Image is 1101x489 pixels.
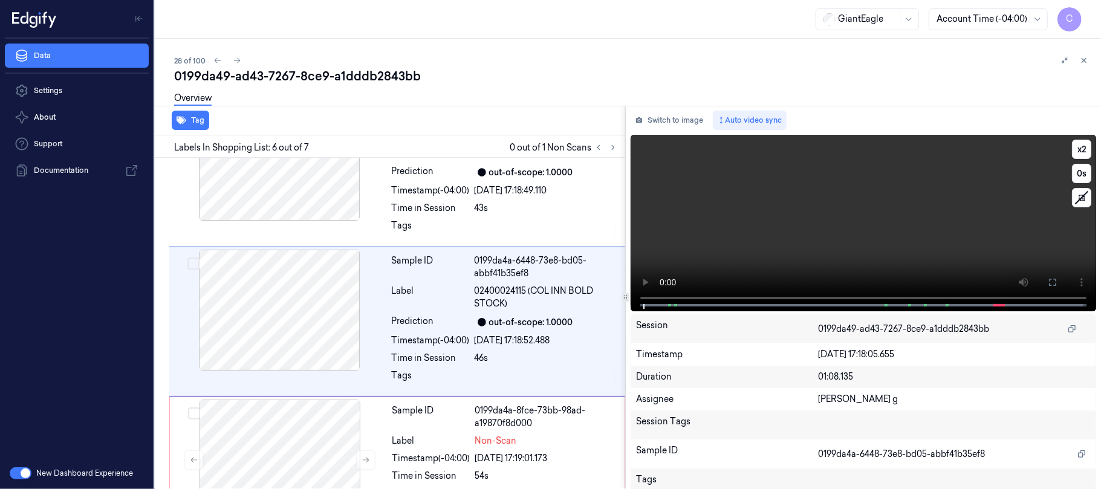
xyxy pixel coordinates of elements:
[392,404,470,430] div: Sample ID
[5,132,149,156] a: Support
[713,111,787,130] button: Auto video sync
[489,166,573,179] div: out-of-scope: 1.0000
[636,415,818,435] div: Session Tags
[636,371,818,383] div: Duration
[818,393,1091,406] div: [PERSON_NAME] g
[475,452,617,465] div: [DATE] 17:19:01.173
[475,202,618,215] div: 43s
[631,111,708,130] button: Switch to image
[636,319,818,338] div: Session
[188,407,200,419] button: Select row
[187,257,200,270] button: Select row
[5,44,149,68] a: Data
[174,141,309,154] span: Labels In Shopping List: 6 out of 7
[174,68,1091,85] div: 0199da49-ad43-7267-8ce9-a1dddb2843bb
[1072,164,1091,183] button: 0s
[172,111,209,130] button: Tag
[392,352,470,364] div: Time in Session
[489,316,573,329] div: out-of-scope: 1.0000
[5,158,149,183] a: Documentation
[129,9,149,28] button: Toggle Navigation
[475,352,618,364] div: 46s
[1057,7,1082,31] button: C
[174,56,206,66] span: 28 of 100
[392,452,470,465] div: Timestamp (-04:00)
[818,348,1091,361] div: [DATE] 17:18:05.655
[818,371,1091,383] div: 01:08.135
[392,202,470,215] div: Time in Session
[475,334,618,347] div: [DATE] 17:18:52.488
[392,254,470,280] div: Sample ID
[1072,140,1091,159] button: x2
[392,470,470,482] div: Time in Session
[636,393,818,406] div: Assignee
[636,444,818,464] div: Sample ID
[392,369,470,389] div: Tags
[475,184,618,197] div: [DATE] 17:18:49.110
[392,285,470,310] div: Label
[392,184,470,197] div: Timestamp (-04:00)
[510,140,620,155] span: 0 out of 1 Non Scans
[636,348,818,361] div: Timestamp
[818,323,989,335] span: 0199da49-ad43-7267-8ce9-a1dddb2843bb
[5,79,149,103] a: Settings
[818,448,985,461] span: 0199da4a-6448-73e8-bd05-abbf41b35ef8
[392,315,470,329] div: Prediction
[475,254,618,280] div: 0199da4a-6448-73e8-bd05-abbf41b35ef8
[475,435,517,447] span: Non-Scan
[174,92,212,106] a: Overview
[392,435,470,447] div: Label
[5,105,149,129] button: About
[475,285,618,310] span: 02400024115 (COL INN BOLD STOCK)
[475,404,617,430] div: 0199da4a-8fce-73bb-98ad-a19870f8d000
[392,219,470,239] div: Tags
[392,334,470,347] div: Timestamp (-04:00)
[475,470,617,482] div: 54s
[392,165,470,180] div: Prediction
